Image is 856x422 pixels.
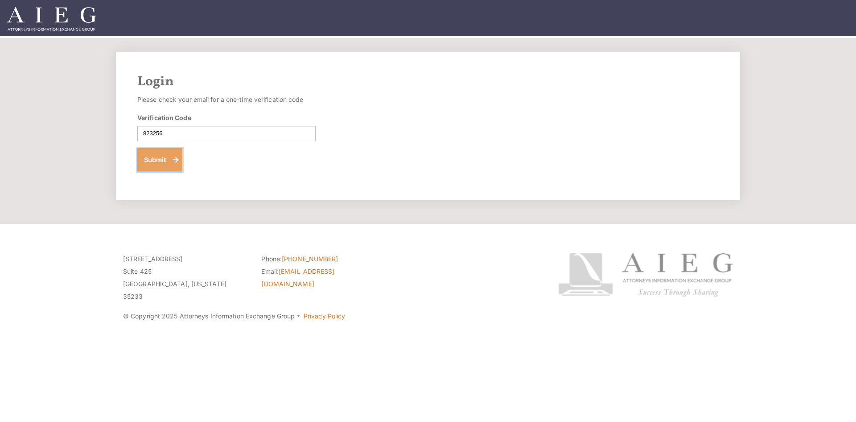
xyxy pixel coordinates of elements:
p: [STREET_ADDRESS] Suite 425 [GEOGRAPHIC_DATA], [US_STATE] 35233 [123,253,248,303]
p: © Copyright 2025 Attorneys Information Exchange Group [123,310,525,322]
li: Email: [261,265,386,290]
a: [EMAIL_ADDRESS][DOMAIN_NAME] [261,267,334,288]
a: Privacy Policy [304,312,345,320]
li: Phone: [261,253,386,265]
img: Attorneys Information Exchange Group logo [558,253,733,297]
a: [PHONE_NUMBER] [282,255,338,263]
img: Attorneys Information Exchange Group [7,7,96,31]
p: Please check your email for a one-time verification code [137,93,316,106]
h2: Login [137,74,719,90]
label: Verification Code [137,113,191,122]
span: · [296,316,300,320]
button: Submit [137,148,182,171]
